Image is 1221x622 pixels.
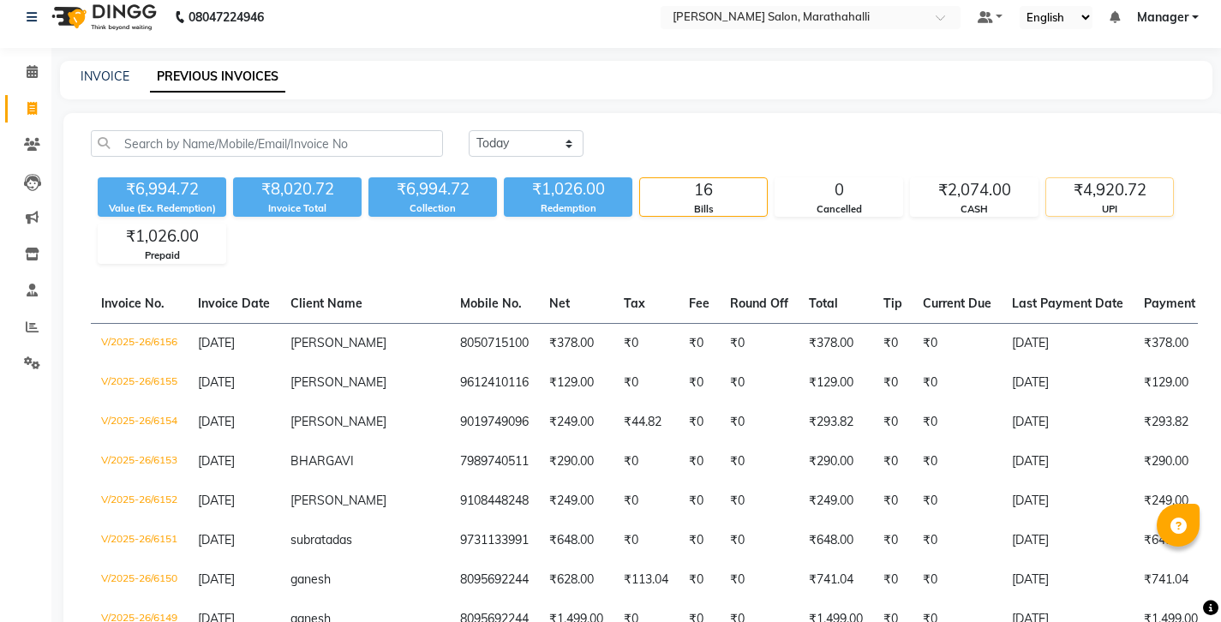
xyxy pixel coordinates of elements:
[775,202,902,217] div: Cancelled
[504,201,632,216] div: Redemption
[1046,178,1173,202] div: ₹4,920.72
[450,363,539,403] td: 9612410116
[1002,560,1134,600] td: [DATE]
[913,363,1002,403] td: ₹0
[91,442,188,481] td: V/2025-26/6153
[913,481,1002,521] td: ₹0
[1002,363,1134,403] td: [DATE]
[873,403,913,442] td: ₹0
[720,442,799,481] td: ₹0
[290,335,386,350] span: [PERSON_NAME]
[198,532,235,547] span: [DATE]
[1002,323,1134,363] td: [DATE]
[799,521,873,560] td: ₹648.00
[913,442,1002,481] td: ₹0
[911,178,1038,202] div: ₹2,074.00
[613,481,679,521] td: ₹0
[613,521,679,560] td: ₹0
[450,521,539,560] td: 9731133991
[101,296,165,311] span: Invoice No.
[198,414,235,429] span: [DATE]
[290,453,354,469] span: BHARGAVI
[290,532,332,547] span: subrata
[91,481,188,521] td: V/2025-26/6152
[98,177,226,201] div: ₹6,994.72
[624,296,645,311] span: Tax
[873,323,913,363] td: ₹0
[911,202,1038,217] div: CASH
[913,521,1002,560] td: ₹0
[775,178,902,202] div: 0
[689,296,709,311] span: Fee
[198,374,235,390] span: [DATE]
[799,403,873,442] td: ₹293.82
[1012,296,1123,311] span: Last Payment Date
[1046,202,1173,217] div: UPI
[450,323,539,363] td: 8050715100
[613,403,679,442] td: ₹44.82
[91,130,443,157] input: Search by Name/Mobile/Email/Invoice No
[539,521,613,560] td: ₹648.00
[679,403,720,442] td: ₹0
[720,363,799,403] td: ₹0
[873,521,913,560] td: ₹0
[91,560,188,600] td: V/2025-26/6150
[290,374,386,390] span: [PERSON_NAME]
[913,323,1002,363] td: ₹0
[883,296,902,311] span: Tip
[1002,442,1134,481] td: [DATE]
[91,521,188,560] td: V/2025-26/6151
[91,403,188,442] td: V/2025-26/6154
[1002,403,1134,442] td: [DATE]
[539,363,613,403] td: ₹129.00
[99,224,225,248] div: ₹1,026.00
[450,560,539,600] td: 8095692244
[549,296,570,311] span: Net
[913,560,1002,600] td: ₹0
[368,201,497,216] div: Collection
[799,363,873,403] td: ₹129.00
[98,201,226,216] div: Value (Ex. Redemption)
[613,323,679,363] td: ₹0
[290,493,386,508] span: [PERSON_NAME]
[923,296,991,311] span: Current Due
[613,442,679,481] td: ₹0
[679,442,720,481] td: ₹0
[799,323,873,363] td: ₹378.00
[913,403,1002,442] td: ₹0
[730,296,788,311] span: Round Off
[799,560,873,600] td: ₹741.04
[91,363,188,403] td: V/2025-26/6155
[613,363,679,403] td: ₹0
[450,442,539,481] td: 7989740511
[873,481,913,521] td: ₹0
[720,481,799,521] td: ₹0
[198,453,235,469] span: [DATE]
[799,481,873,521] td: ₹249.00
[1002,481,1134,521] td: [DATE]
[368,177,497,201] div: ₹6,994.72
[332,532,352,547] span: das
[460,296,522,311] span: Mobile No.
[290,414,386,429] span: [PERSON_NAME]
[198,335,235,350] span: [DATE]
[873,560,913,600] td: ₹0
[233,177,362,201] div: ₹8,020.72
[198,296,270,311] span: Invoice Date
[539,560,613,600] td: ₹628.00
[873,363,913,403] td: ₹0
[679,363,720,403] td: ₹0
[233,201,362,216] div: Invoice Total
[504,177,632,201] div: ₹1,026.00
[720,560,799,600] td: ₹0
[720,403,799,442] td: ₹0
[198,571,235,587] span: [DATE]
[539,323,613,363] td: ₹378.00
[809,296,838,311] span: Total
[450,403,539,442] td: 9019749096
[539,481,613,521] td: ₹249.00
[290,571,331,587] span: ganesh
[99,248,225,263] div: Prepaid
[539,403,613,442] td: ₹249.00
[873,442,913,481] td: ₹0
